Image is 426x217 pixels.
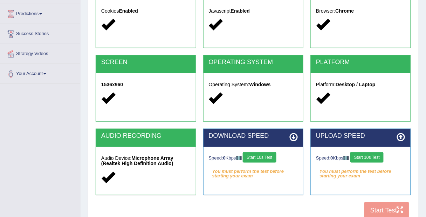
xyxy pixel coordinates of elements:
a: Strategy Videos [0,44,80,62]
button: Start 10s Test [243,152,276,163]
strong: Desktop / Laptop [336,82,376,87]
strong: 0 [223,155,226,161]
strong: Enabled [119,8,138,14]
h2: AUDIO RECORDING [101,133,191,140]
strong: Microphone Array (Realtek High Definition Audio) [101,155,173,166]
button: Start 10s Test [350,152,384,163]
h5: Operating System: [209,82,298,87]
h2: DOWNLOAD SPEED [209,133,298,140]
a: Success Stories [0,24,80,42]
h5: Platform: [316,82,405,87]
div: Speed: Kbps [316,152,405,164]
strong: 1536x960 [101,82,123,87]
h2: UPLOAD SPEED [316,133,405,140]
a: Your Account [0,64,80,82]
img: ajax-loader-fb-connection.gif [343,156,349,160]
strong: Windows [249,82,271,87]
strong: Enabled [231,8,250,14]
a: Predictions [0,4,80,22]
h5: Cookies [101,8,191,14]
h5: Audio Device: [101,156,191,167]
img: ajax-loader-fb-connection.gif [236,156,242,160]
strong: Chrome [336,8,354,14]
strong: 0 [331,155,333,161]
h2: SCREEN [101,59,191,66]
h2: PLATFORM [316,59,405,66]
div: Speed: Kbps [209,152,298,164]
h5: Browser: [316,8,405,14]
h5: Javascript [209,8,298,14]
em: You must perform the test before starting your exam [316,166,405,177]
em: You must perform the test before starting your exam [209,166,298,177]
h2: OPERATING SYSTEM [209,59,298,66]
